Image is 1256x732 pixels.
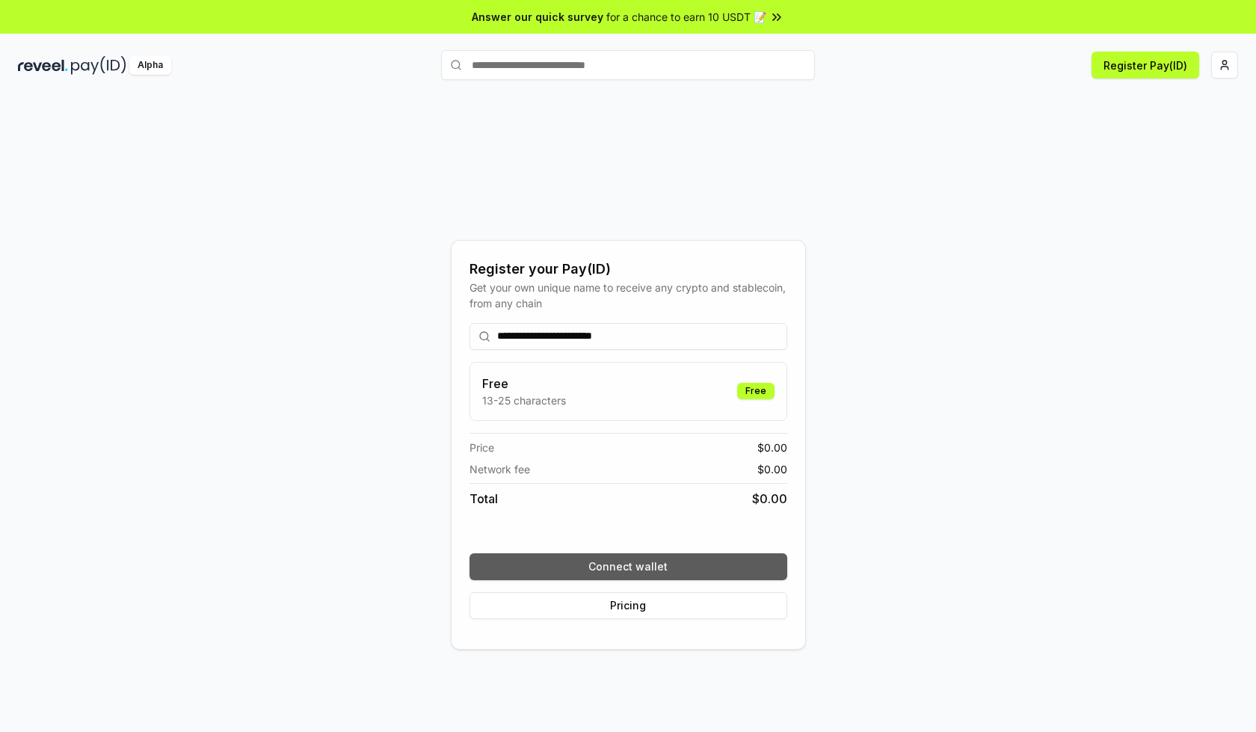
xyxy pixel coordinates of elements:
div: Get your own unique name to receive any crypto and stablecoin, from any chain [470,280,787,311]
p: 13-25 characters [482,393,566,408]
button: Connect wallet [470,553,787,580]
img: pay_id [71,56,126,75]
div: Register your Pay(ID) [470,259,787,280]
span: Network fee [470,461,530,477]
span: $ 0.00 [757,461,787,477]
h3: Free [482,375,566,393]
img: reveel_dark [18,56,68,75]
span: for a chance to earn 10 USDT 📝 [606,9,766,25]
span: Price [470,440,494,455]
span: $ 0.00 [752,490,787,508]
span: Total [470,490,498,508]
div: Free [737,383,775,399]
div: Alpha [129,56,171,75]
button: Pricing [470,592,787,619]
button: Register Pay(ID) [1092,52,1199,79]
span: Answer our quick survey [472,9,603,25]
span: $ 0.00 [757,440,787,455]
